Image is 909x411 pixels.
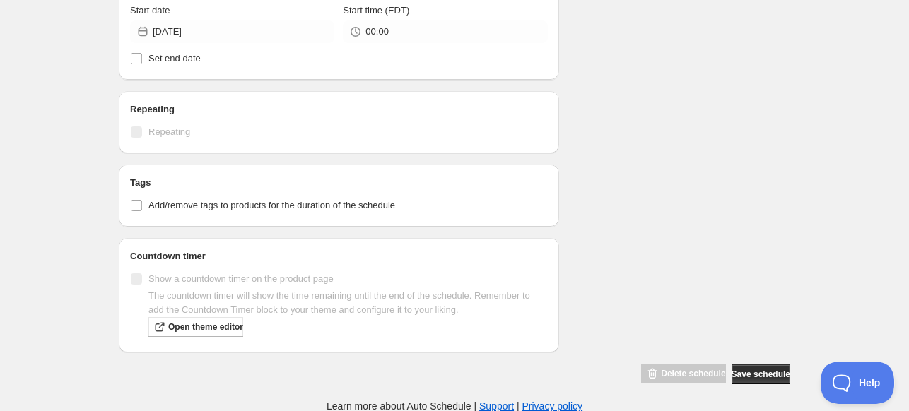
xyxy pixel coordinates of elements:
span: Start date [130,5,170,16]
span: Open theme editor [168,321,243,333]
span: Save schedule [732,369,790,380]
span: Start time (EDT) [343,5,409,16]
span: Repeating [148,126,190,137]
button: Save schedule [732,364,790,384]
iframe: Toggle Customer Support [821,362,895,404]
h2: Tags [130,176,548,190]
span: Add/remove tags to products for the duration of the schedule [148,200,395,210]
h2: Repeating [130,102,548,117]
span: Set end date [148,53,201,64]
a: Open theme editor [148,317,243,337]
p: The countdown timer will show the time remaining until the end of the schedule. Remember to add t... [148,289,548,317]
h2: Countdown timer [130,249,548,263]
span: Show a countdown timer on the product page [148,273,334,284]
